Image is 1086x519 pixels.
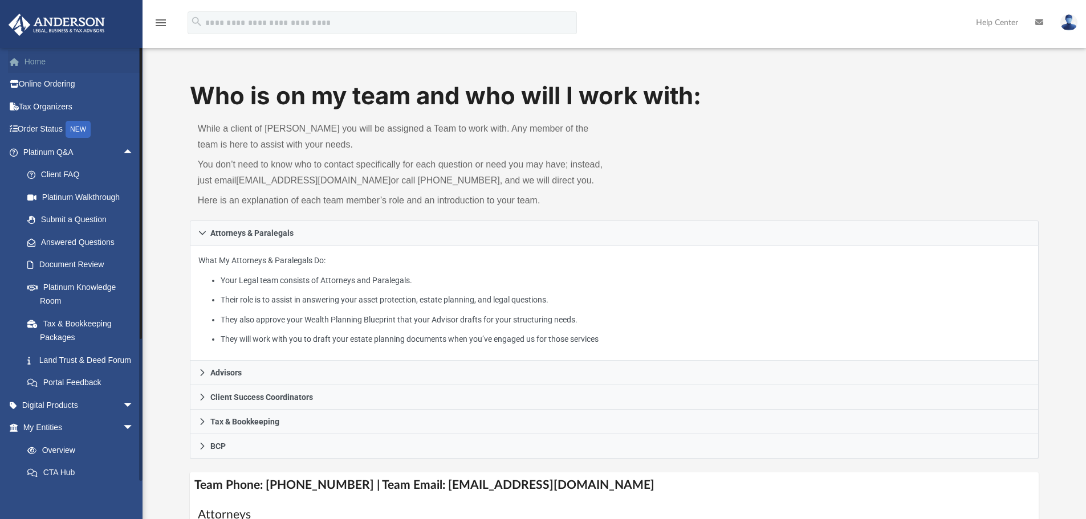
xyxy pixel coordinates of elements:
[198,254,1031,346] p: What My Attorneys & Paralegals Do:
[154,22,168,30] a: menu
[221,332,1030,346] li: They will work with you to draft your estate planning documents when you’ve engaged us for those ...
[16,349,151,371] a: Land Trust & Deed Forum
[198,193,607,209] p: Here is an explanation of each team member’s role and an introduction to your team.
[190,410,1039,434] a: Tax & Bookkeeping
[210,369,242,377] span: Advisors
[190,385,1039,410] a: Client Success Coordinators
[123,141,145,164] span: arrow_drop_up
[16,254,151,276] a: Document Review
[5,14,108,36] img: Anderson Advisors Platinum Portal
[16,312,151,349] a: Tax & Bookkeeping Packages
[8,141,151,164] a: Platinum Q&Aarrow_drop_up
[190,79,1039,113] h1: Who is on my team and who will I work with:
[221,293,1030,307] li: Their role is to assist in answering your asset protection, estate planning, and legal questions.
[16,231,151,254] a: Answered Questions
[210,418,279,426] span: Tax & Bookkeeping
[16,164,151,186] a: Client FAQ
[123,416,145,440] span: arrow_drop_down
[16,439,151,461] a: Overview
[221,313,1030,327] li: They also approve your Wealth Planning Blueprint that your Advisor drafts for your structuring ne...
[154,16,168,30] i: menu
[221,273,1030,288] li: Your Legal team consists of Attorneys and Paralegals.
[16,209,151,231] a: Submit a Question
[236,175,391,185] a: [EMAIL_ADDRESS][DOMAIN_NAME]
[8,416,151,439] a: My Entitiesarrow_drop_down
[66,121,91,138] div: NEW
[210,393,313,401] span: Client Success Coordinators
[210,442,226,450] span: BCP
[123,394,145,417] span: arrow_drop_down
[16,276,151,312] a: Platinum Knowledge Room
[16,461,151,484] a: CTA Hub
[8,95,151,118] a: Tax Organizers
[8,394,151,416] a: Digital Productsarrow_drop_down
[8,73,151,96] a: Online Ordering
[210,229,294,237] span: Attorneys & Paralegals
[190,472,1039,498] h4: Team Phone: [PHONE_NUMBER] | Team Email: [EMAIL_ADDRESS][DOMAIN_NAME]
[198,157,607,189] p: You don’t need to know who to contact specifically for each question or need you may have; instea...
[16,186,151,209] a: Platinum Walkthrough
[16,371,151,394] a: Portal Feedback
[190,246,1039,361] div: Attorneys & Paralegals
[190,220,1039,246] a: Attorneys & Paralegals
[190,15,203,28] i: search
[1060,14,1077,31] img: User Pic
[190,361,1039,385] a: Advisors
[8,118,151,141] a: Order StatusNEW
[190,434,1039,459] a: BCP
[8,50,151,73] a: Home
[198,121,607,153] p: While a client of [PERSON_NAME] you will be assigned a Team to work with. Any member of the team ...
